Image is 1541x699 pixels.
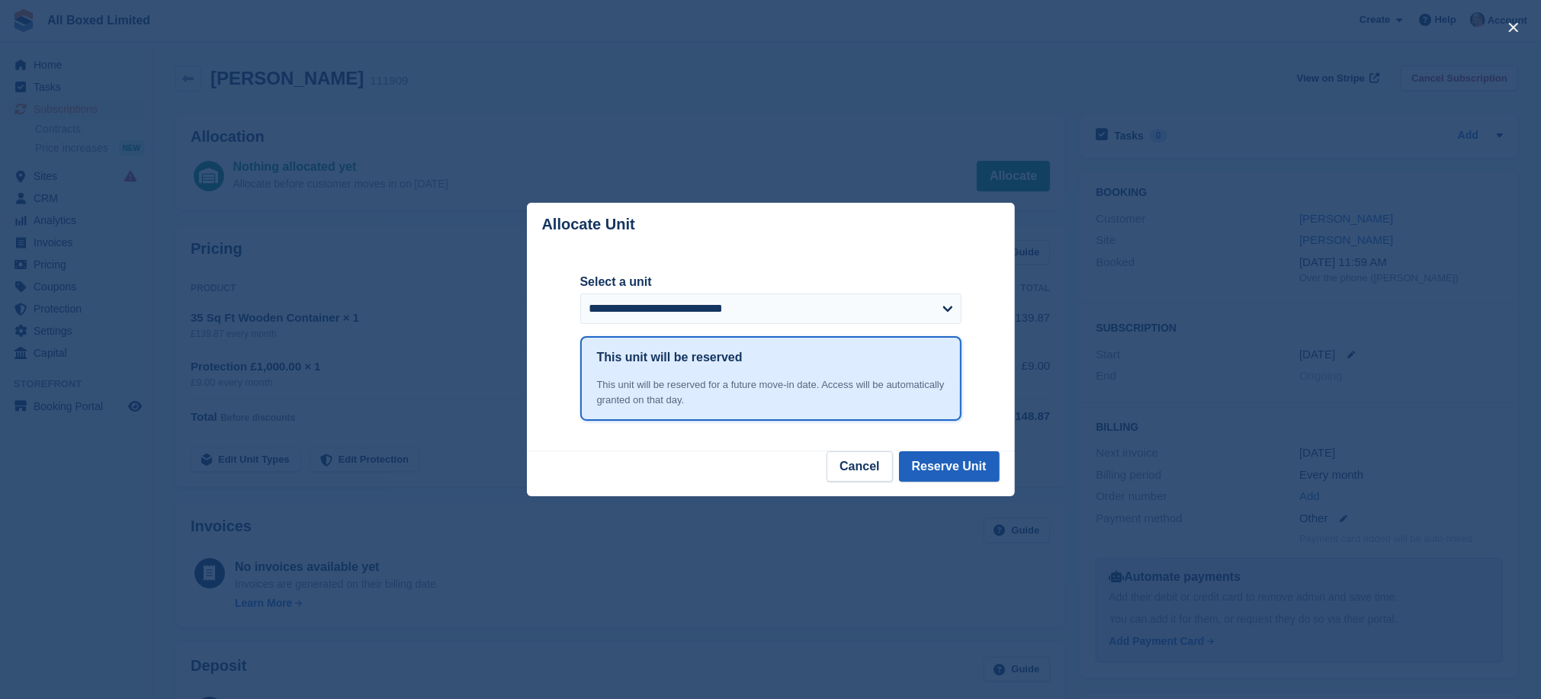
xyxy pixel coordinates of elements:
div: This unit will be reserved for a future move-in date. Access will be automatically granted on tha... [597,377,945,407]
h1: This unit will be reserved [597,348,743,367]
button: Reserve Unit [899,451,1000,482]
button: Cancel [827,451,892,482]
p: Allocate Unit [542,216,635,233]
label: Select a unit [580,273,962,291]
button: close [1501,15,1526,40]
